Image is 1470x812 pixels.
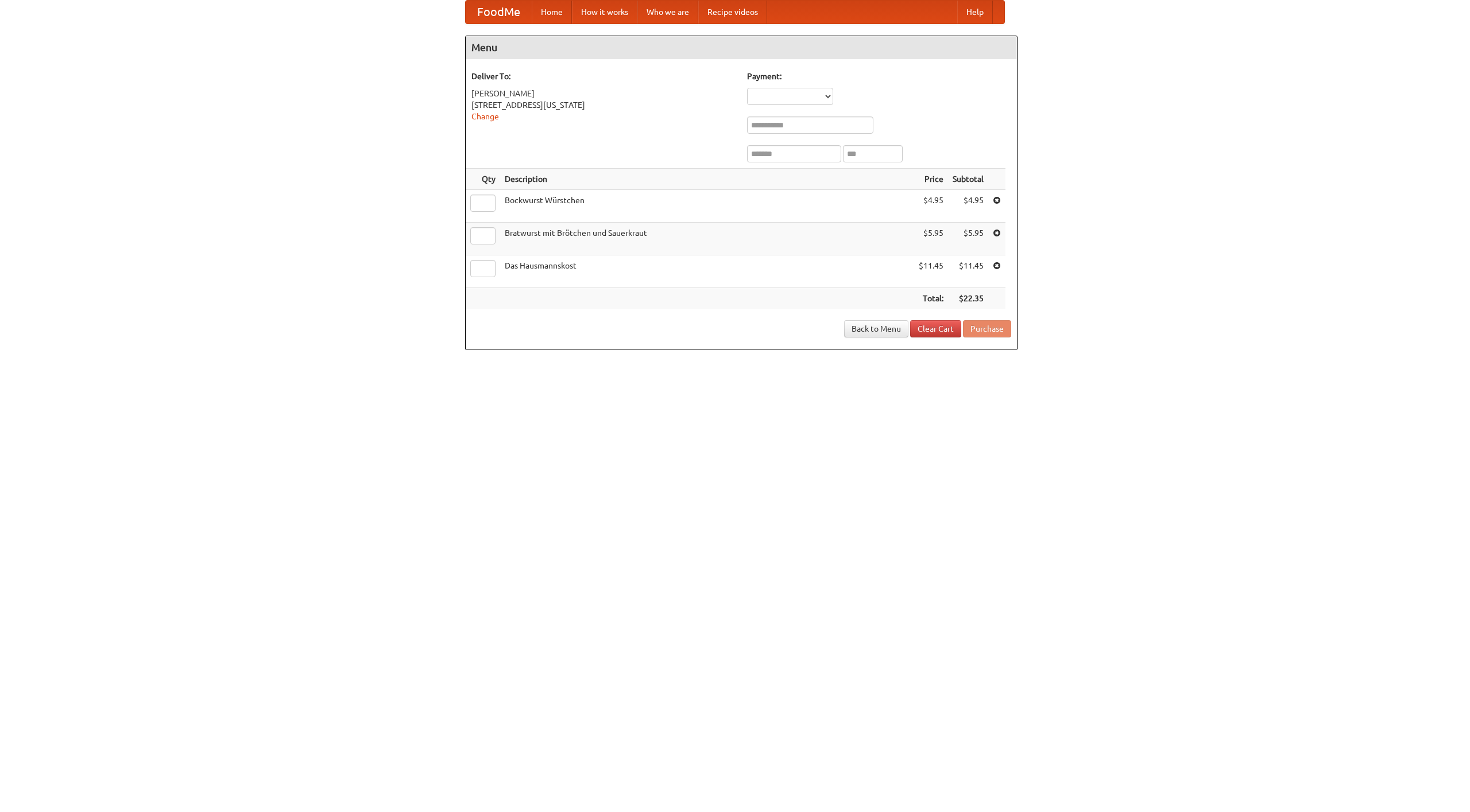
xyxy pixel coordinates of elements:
[963,320,1011,337] button: Purchase
[948,255,988,288] td: $11.45
[637,1,698,24] a: Who we are
[500,223,914,255] td: Bratwurst mit Brötchen und Sauerkraut
[466,169,500,190] th: Qty
[500,190,914,223] td: Bockwurst Würstchen
[914,169,948,190] th: Price
[844,320,908,337] a: Back to Menu
[914,255,948,288] td: $11.45
[957,1,993,24] a: Help
[910,320,961,337] a: Clear Cart
[914,223,948,255] td: $5.95
[500,169,914,190] th: Description
[747,71,1011,82] h5: Payment:
[948,223,988,255] td: $5.95
[698,1,767,24] a: Recipe videos
[471,99,736,111] div: [STREET_ADDRESS][US_STATE]
[471,88,736,99] div: [PERSON_NAME]
[466,1,532,24] a: FoodMe
[471,71,736,82] h5: Deliver To:
[914,190,948,223] td: $4.95
[948,190,988,223] td: $4.95
[948,169,988,190] th: Subtotal
[466,36,1017,59] h4: Menu
[572,1,637,24] a: How it works
[471,112,499,121] a: Change
[532,1,572,24] a: Home
[914,288,948,309] th: Total:
[948,288,988,309] th: $22.35
[500,255,914,288] td: Das Hausmannskost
